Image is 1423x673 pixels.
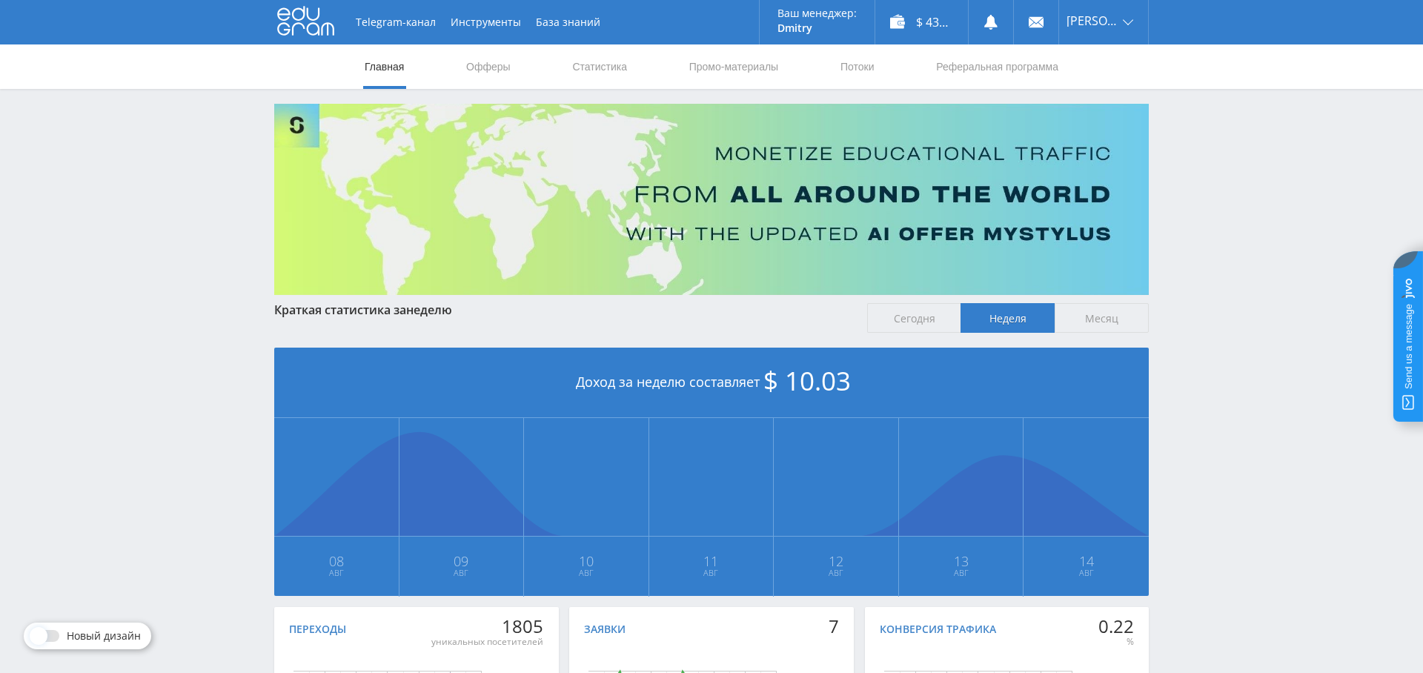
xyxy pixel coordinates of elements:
[571,44,628,89] a: Статистика
[777,7,857,19] p: Ваш менеджер:
[935,44,1060,89] a: Реферальная программа
[275,555,398,567] span: 08
[839,44,876,89] a: Потоки
[774,567,898,579] span: Авг
[650,555,773,567] span: 11
[67,630,141,642] span: Новый дизайн
[1098,636,1134,648] div: %
[525,555,648,567] span: 10
[650,567,773,579] span: Авг
[900,567,1023,579] span: Авг
[274,104,1149,295] img: Banner
[867,303,961,333] span: Сегодня
[774,555,898,567] span: 12
[431,636,543,648] div: уникальных посетителей
[274,348,1149,418] div: Доход за неделю составляет
[961,303,1055,333] span: Неделя
[406,302,452,318] span: неделю
[275,567,398,579] span: Авг
[1024,567,1148,579] span: Авг
[688,44,780,89] a: Промо-материалы
[400,555,523,567] span: 09
[465,44,512,89] a: Офферы
[1098,616,1134,637] div: 0.22
[525,567,648,579] span: Авг
[274,303,852,316] div: Краткая статистика за
[1067,15,1118,27] span: [PERSON_NAME]
[1055,303,1149,333] span: Месяц
[289,623,346,635] div: Переходы
[1024,555,1148,567] span: 14
[829,616,839,637] div: 7
[400,567,523,579] span: Авг
[777,22,857,34] p: Dmitry
[431,616,543,637] div: 1805
[363,44,405,89] a: Главная
[900,555,1023,567] span: 13
[880,623,996,635] div: Конверсия трафика
[763,363,851,398] span: $ 10.03
[584,623,626,635] div: Заявки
